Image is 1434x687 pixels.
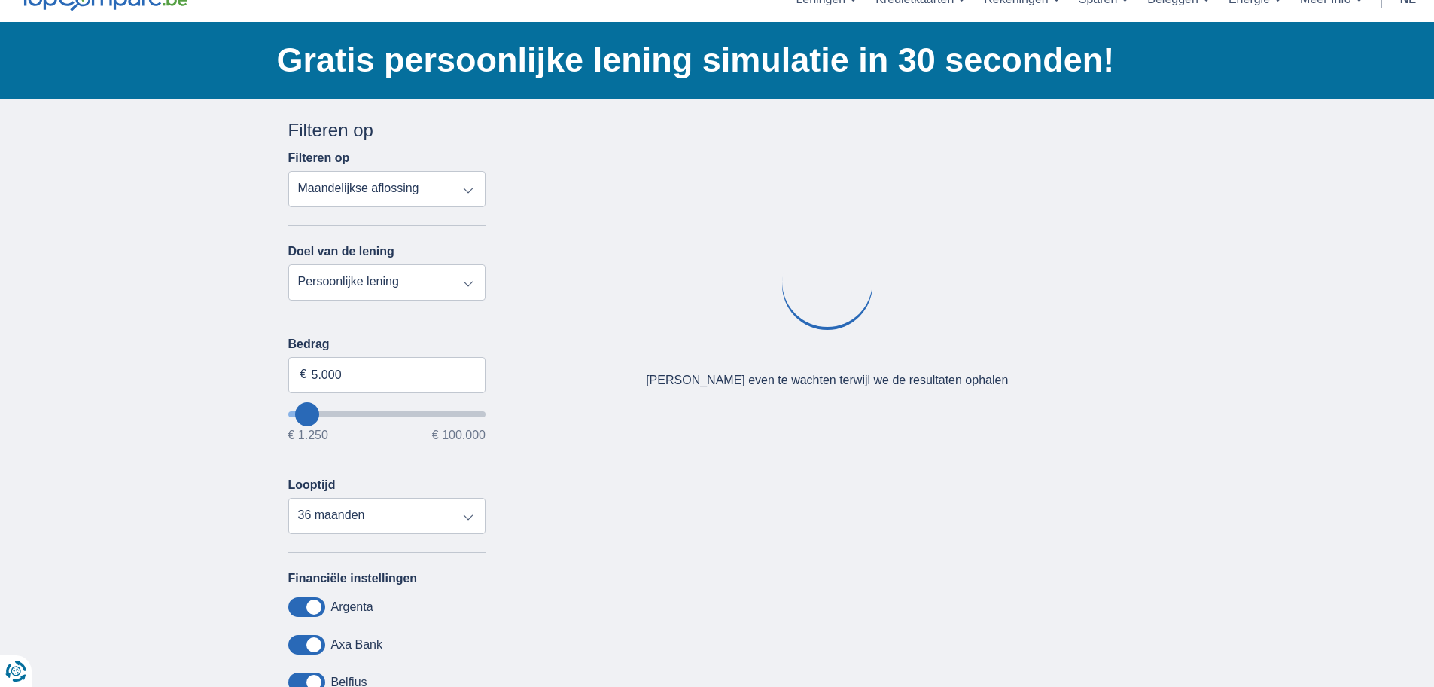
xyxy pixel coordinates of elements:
label: Financiële instellingen [288,572,418,585]
span: € 1.250 [288,429,328,441]
div: [PERSON_NAME] even te wachten terwijl we de resultaten ophalen [646,372,1008,389]
label: Looptijd [288,478,336,492]
label: Bedrag [288,337,486,351]
label: Doel van de lening [288,245,394,258]
span: € 100.000 [432,429,486,441]
h1: Gratis persoonlijke lening simulatie in 30 seconden! [277,37,1146,84]
div: Filteren op [288,118,486,143]
label: Argenta [331,600,373,614]
label: Filteren op [288,151,350,165]
label: Axa Bank [331,638,382,652]
span: € [300,366,307,383]
input: wantToBorrow [288,411,486,417]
